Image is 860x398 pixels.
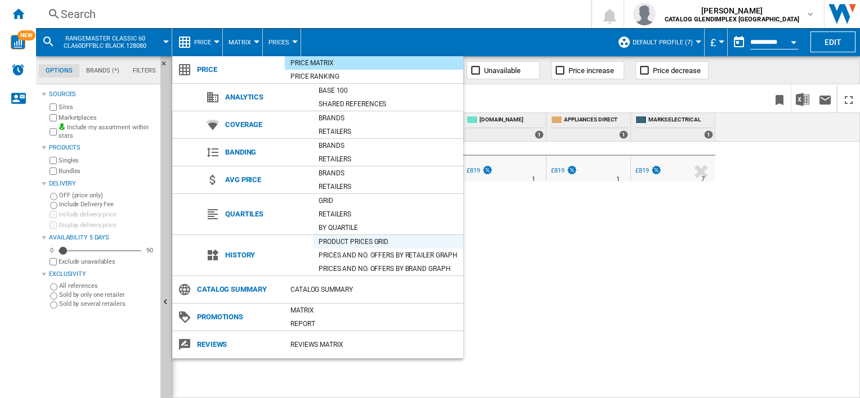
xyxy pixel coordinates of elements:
[313,250,463,261] div: Prices and No. offers by retailer graph
[220,206,313,222] span: Quartiles
[285,318,463,329] div: Report
[220,144,313,160] span: Banding
[313,140,463,151] div: Brands
[285,71,463,82] div: Price Ranking
[313,153,463,165] div: Retailers
[313,181,463,192] div: Retailers
[191,62,285,78] span: Price
[313,112,463,124] div: Brands
[191,282,285,297] span: Catalog Summary
[313,85,463,96] div: Base 100
[313,195,463,206] div: Grid
[285,284,463,295] div: Catalog Summary
[285,305,463,316] div: Matrix
[313,98,463,110] div: Shared references
[313,236,463,247] div: Product prices grid
[313,126,463,137] div: Retailers
[220,172,313,188] span: Avg price
[191,337,285,352] span: Reviews
[313,168,463,179] div: Brands
[285,57,463,69] div: Price Matrix
[220,247,313,263] span: History
[285,339,463,350] div: REVIEWS Matrix
[313,209,463,220] div: Retailers
[313,263,463,274] div: Prices and No. offers by brand graph
[313,222,463,233] div: By quartile
[220,117,313,133] span: Coverage
[191,309,285,325] span: Promotions
[220,89,313,105] span: Analytics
